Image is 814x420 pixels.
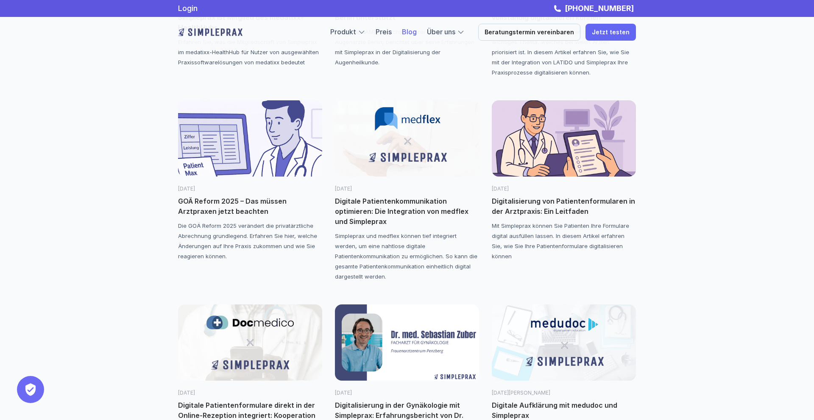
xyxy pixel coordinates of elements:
[335,196,479,227] p: Digitale Patientenkommunikation optimieren: Die Integration von medflex und Simpleprax
[178,100,322,177] img: GOÄ Reform 2025
[485,29,574,36] p: Beratungstermin vereinbaren
[335,231,479,282] p: Simpleprax und medflex können tief integriert werden, um eine nahtlose digitale Patientenkommunik...
[492,196,636,216] p: Digitalisierung von Patientenformularen in der Arztpraxis: Ein Leitfaden
[402,28,417,36] a: Blog
[335,100,479,282] a: [DATE]Digitale Patientenkommunikation optimieren: Die Integration von medflex und SimplepraxSimpl...
[178,196,322,216] p: GOÄ Reform 2025 – Das müssen Arztpraxen jetzt beachten
[492,221,636,261] p: Mit Simpleprax können Sie Patienten Ihre Formulare digital ausfüllen lassen. In diesem Artikel er...
[565,4,634,13] strong: [PHONE_NUMBER]
[585,24,636,41] a: Jetzt testen
[330,28,356,36] a: Produkt
[478,24,580,41] a: Beratungstermin vereinbaren
[563,4,636,13] a: [PHONE_NUMBER]
[178,221,322,261] p: Die GOÄ Reform 2025 verändert die privatärztliche Abrechnung grundlegend. Erfahren Sie hier, welc...
[427,28,455,36] a: Über uns
[335,185,479,193] p: [DATE]
[492,185,636,193] p: [DATE]
[178,389,322,397] p: [DATE]
[492,100,636,261] a: [DATE]Digitalisierung von Patientenformularen in der Arztpraxis: Ein LeitfadenMit Simpleprax könn...
[592,29,630,36] p: Jetzt testen
[492,27,636,77] p: Die Digitalisierung von Arztpraxen ist derzeit ein wichtiges Thema, welches bei vielen Ärzten pri...
[178,100,322,261] a: GOÄ Reform 2025[DATE]GOÄ Reform 2025 – Das müssen Arztpraxen jetzt beachtenDie GOÄ Reform 2025 ve...
[376,28,392,36] a: Preis
[178,185,322,193] p: [DATE]
[492,389,636,397] p: [DATE][PERSON_NAME]
[178,4,198,13] a: Login
[335,389,479,397] p: [DATE]
[178,37,322,67] p: Erfahren Sie, was die Mitgliedschaft von Simpleprax im medatixx-HealthHub für Nutzer von ausgewäh...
